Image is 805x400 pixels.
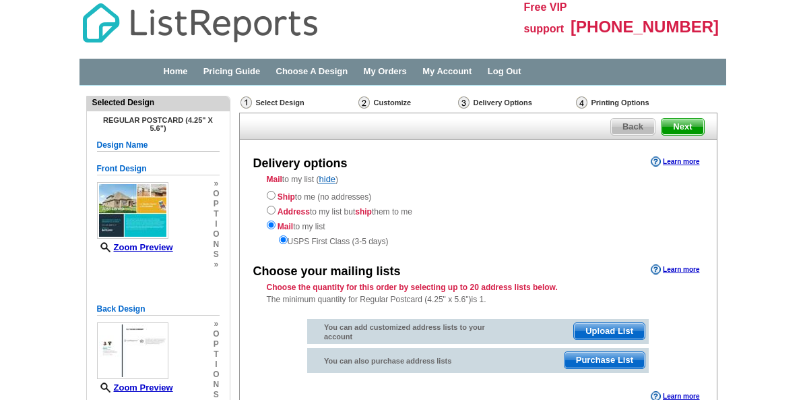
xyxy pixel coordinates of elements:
[524,1,567,34] span: Free VIP support
[203,66,261,76] a: Pricing Guide
[355,207,372,217] strong: ship
[97,116,220,132] h4: Regular Postcard (4.25" x 5.6")
[278,192,295,202] strong: Ship
[97,382,173,393] a: Zoom Preview
[213,250,219,260] span: s
[571,18,719,36] span: [PHONE_NUMBER]
[575,96,695,109] div: Printing Options
[253,263,401,281] div: Choose your mailing lists
[319,174,336,184] a: hide
[97,322,168,379] img: small-thumb.jpg
[651,156,699,167] a: Learn more
[97,163,220,175] h5: Front Design
[213,260,219,270] span: »
[213,239,219,250] span: n
[576,96,587,109] img: Printing Options & Summary
[611,119,655,135] span: Back
[357,96,457,109] div: Customize
[276,66,348,76] a: Choose A Design
[278,207,310,217] strong: Address
[240,173,717,248] div: to my list ( )
[213,360,219,370] span: i
[239,96,357,113] div: Select Design
[422,66,472,76] a: My Account
[213,390,219,400] span: s
[213,229,219,239] span: o
[213,199,219,209] span: p
[253,155,348,173] div: Delivery options
[213,179,219,189] span: »
[488,66,521,76] a: Log Out
[267,188,690,248] div: to me (no addresses) to my list but them to me to my list
[213,209,219,219] span: t
[307,348,502,369] div: You can also purchase address lists
[267,233,690,248] div: USPS First Class (3-5 days)
[213,339,219,349] span: p
[87,96,230,109] div: Selected Design
[364,66,407,76] a: My Orders
[267,175,282,184] strong: Mail
[97,303,220,316] h5: Back Design
[97,182,168,239] img: small-thumb.jpg
[358,96,370,109] img: Customize
[458,96,470,109] img: Delivery Options
[662,119,703,135] span: Next
[97,242,173,252] a: Zoom Preview
[278,222,293,231] strong: Mail
[610,118,655,136] a: Back
[213,219,219,229] span: i
[574,323,645,339] span: Upload List
[213,380,219,390] span: n
[240,281,717,306] div: The minimum quantity for Regular Postcard (4.25" x 5.6")is 1.
[213,189,219,199] span: o
[267,283,558,292] strong: Choose the quantity for this order by selecting up to 20 address lists below.
[213,370,219,380] span: o
[565,352,645,368] span: Purchase List
[213,329,219,339] span: o
[213,319,219,329] span: »
[307,319,502,345] div: You can add customized address lists to your account
[213,349,219,360] span: t
[457,96,575,113] div: Delivery Options
[240,96,252,109] img: Select Design
[97,139,220,152] h5: Design Name
[163,66,187,76] a: Home
[651,264,699,275] a: Learn more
